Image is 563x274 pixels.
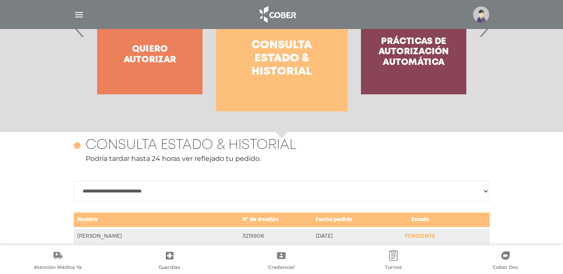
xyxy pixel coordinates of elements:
[74,228,240,244] td: [PERSON_NAME]
[74,244,240,259] td: [PERSON_NAME]
[114,251,226,272] a: Guardias
[268,264,294,272] span: Credencial
[159,264,180,272] span: Guardias
[34,264,82,272] span: Atención Médica Ya
[338,251,450,272] a: Turnos
[231,39,332,79] h4: Consulta estado & historial
[74,212,240,228] td: Nombre
[493,264,518,272] span: Cober Doc
[2,251,114,272] a: Atención Médica Ya
[239,228,312,244] td: 3219906
[74,154,490,164] p: Podría tardar hasta 24 horas ver reflejado tu pedido.
[312,228,386,244] td: [DATE]
[312,244,386,259] td: [DATE]
[449,251,561,272] a: Cober Doc
[386,244,455,259] td: PENDIENTE
[473,6,489,23] img: profile-placeholder.svg
[312,212,386,228] td: Fecha pedido
[74,9,84,20] img: Cober_menu-lines-white.svg
[385,264,402,272] span: Turnos
[386,228,455,244] td: PENDIENTE
[239,244,312,259] td: 3219906
[255,4,300,25] img: logo_cober_home-white.png
[225,251,338,272] a: Credencial
[386,212,455,228] td: Estado
[239,212,312,228] td: N° de Gestión
[86,137,296,154] h4: Consulta estado & historial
